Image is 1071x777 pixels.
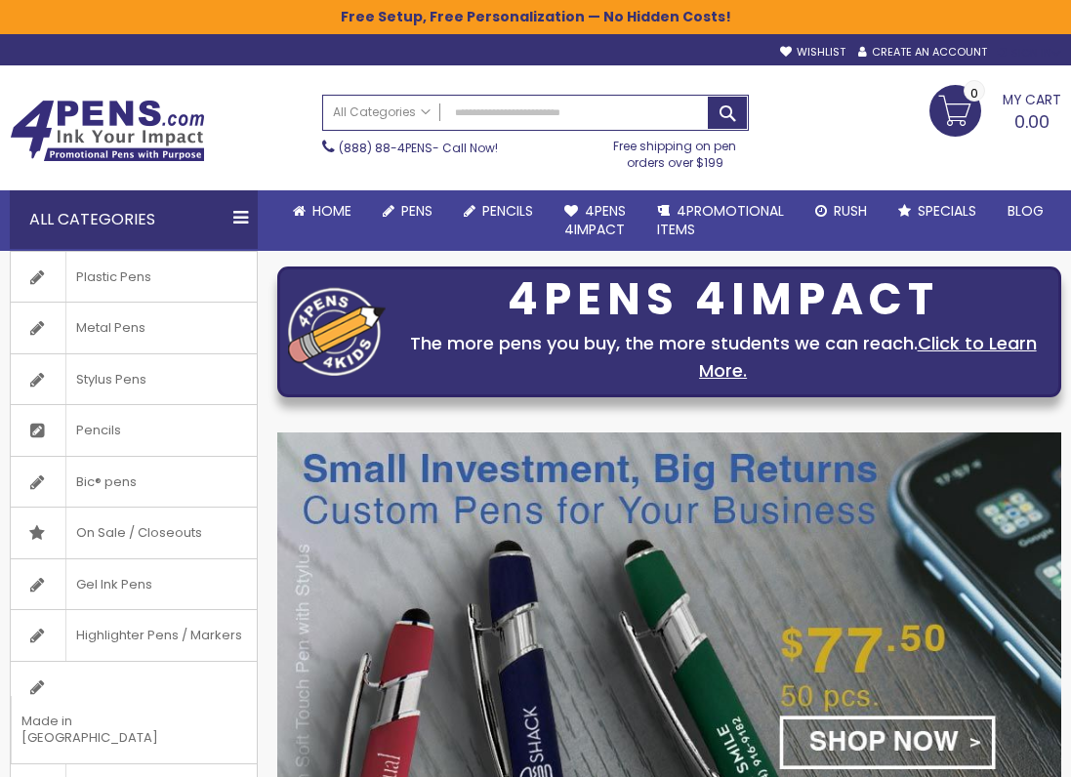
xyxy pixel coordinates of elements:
span: Metal Pens [65,303,155,353]
div: Sign In [997,46,1061,61]
a: 4PROMOTIONALITEMS [641,190,800,251]
span: Made in [GEOGRAPHIC_DATA] [11,696,208,763]
a: Blog [992,190,1059,232]
a: Gel Ink Pens [11,559,257,610]
a: Specials [883,190,992,232]
a: Create an Account [858,45,987,60]
a: Plastic Pens [11,252,257,303]
div: 4PENS 4IMPACT [395,279,1050,320]
a: Pens [367,190,448,232]
span: 0.00 [1014,109,1050,134]
a: (888) 88-4PENS [339,140,433,156]
span: Rush [834,201,867,221]
a: Metal Pens [11,303,257,353]
a: All Categories [323,96,440,128]
a: Stylus Pens [11,354,257,405]
div: All Categories [10,190,258,249]
span: Gel Ink Pens [65,559,162,610]
span: Bic® pens [65,457,146,508]
span: 4PROMOTIONAL ITEMS [657,201,784,239]
a: On Sale / Closeouts [11,508,257,558]
span: On Sale / Closeouts [65,508,212,558]
a: Click to Learn More. [699,331,1037,383]
a: Highlighter Pens / Markers [11,610,257,661]
span: All Categories [333,104,431,120]
img: four_pen_logo.png [288,287,386,376]
a: Pencils [448,190,549,232]
a: Made in [GEOGRAPHIC_DATA] [11,662,257,763]
span: Pencils [65,405,131,456]
a: 0.00 0 [929,85,1061,134]
a: Rush [800,190,883,232]
span: Home [312,201,351,221]
a: Bic® pens [11,457,257,508]
span: Stylus Pens [65,354,156,405]
div: Free shipping on pen orders over $199 [601,131,749,170]
span: 0 [970,84,978,102]
span: Pencils [482,201,533,221]
div: The more pens you buy, the more students we can reach. [395,330,1050,385]
a: Pencils [11,405,257,456]
span: Plastic Pens [65,252,161,303]
a: Wishlist [780,45,845,60]
span: Highlighter Pens / Markers [65,610,252,661]
img: 4Pens Custom Pens and Promotional Products [10,100,205,162]
span: Specials [918,201,976,221]
span: 4Pens 4impact [564,201,626,239]
span: Pens [401,201,433,221]
a: Home [277,190,367,232]
span: - Call Now! [339,140,498,156]
a: 4Pens4impact [549,190,641,251]
span: Blog [1008,201,1044,221]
